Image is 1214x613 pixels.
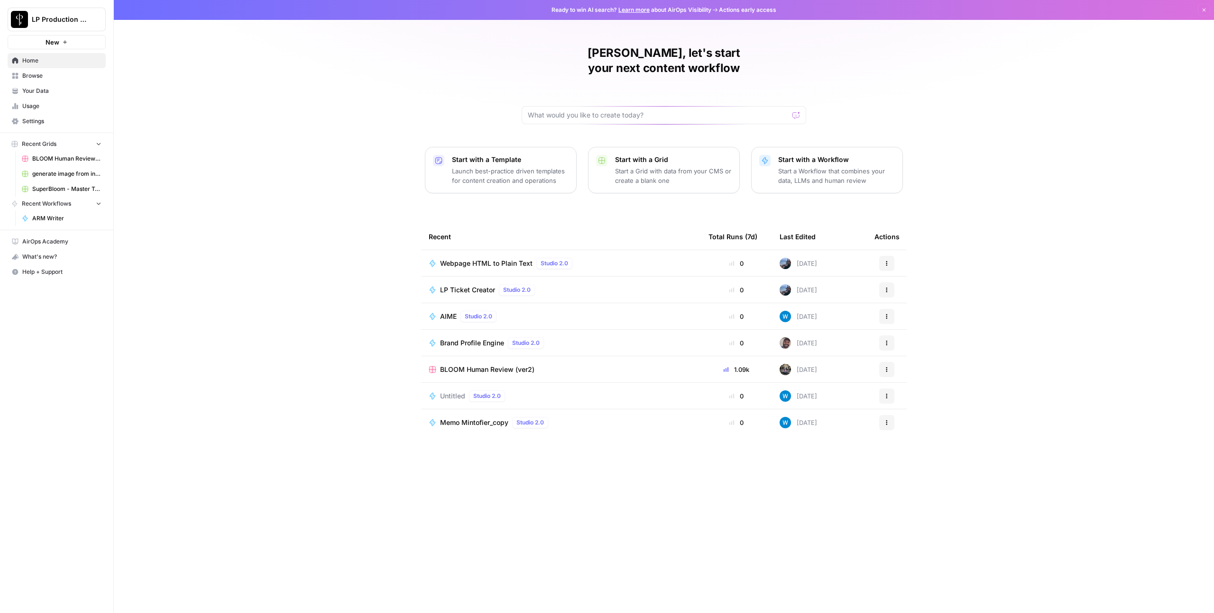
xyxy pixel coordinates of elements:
[440,418,508,427] span: Memo Mintofier_copy
[440,365,534,374] span: BLOOM Human Review (ver2)
[18,181,106,197] a: SuperBloom - Master Topic List
[8,264,106,279] button: Help + Support
[719,6,776,14] span: Actions early access
[874,224,900,250] div: Actions
[780,258,817,269] div: [DATE]
[780,224,816,250] div: Last Edited
[425,147,577,193] button: Start with a TemplateLaunch best-practice driven templates for content creation and operations
[522,45,806,76] h1: [PERSON_NAME], let's start your next content workflow
[32,154,101,163] span: BLOOM Human Review (ver2)
[452,166,569,185] p: Launch best-practice driven templates for content creation and operations
[780,258,791,269] img: imtbutxky5a83lftvrm2mmrl9v6v
[780,364,817,375] div: [DATE]
[429,224,693,250] div: Recent
[22,268,101,276] span: Help + Support
[615,166,732,185] p: Start a Grid with data from your CMS or create a blank one
[708,312,764,321] div: 0
[708,259,764,268] div: 0
[751,147,903,193] button: Start with a WorkflowStart a Workflow that combines your data, LLMs and human review
[8,53,106,68] a: Home
[8,114,106,129] a: Settings
[780,390,817,402] div: [DATE]
[22,140,56,148] span: Recent Grids
[778,155,895,164] p: Start with a Workflow
[541,259,568,268] span: Studio 2.0
[618,6,650,13] a: Learn more
[32,185,101,193] span: SuperBloom - Master Topic List
[8,8,106,31] button: Workspace: LP Production Workloads
[32,15,89,24] span: LP Production Workloads
[708,224,757,250] div: Total Runs (7d)
[18,211,106,226] a: ARM Writer
[8,137,106,151] button: Recent Grids
[780,390,791,402] img: e6dqg6lbdbpjqp1a7mpgiwrn07v8
[429,365,693,374] a: BLOOM Human Review (ver2)
[440,338,504,348] span: Brand Profile Engine
[440,312,457,321] span: AIME
[22,72,101,80] span: Browse
[8,197,106,211] button: Recent Workflows
[32,214,101,223] span: ARM Writer
[588,147,740,193] button: Start with a GridStart a Grid with data from your CMS or create a blank one
[708,365,764,374] div: 1.09k
[22,237,101,246] span: AirOps Academy
[708,418,764,427] div: 0
[18,166,106,181] a: generate image from input image (copyright tests) duplicate Grid
[780,284,791,296] img: imtbutxky5a83lftvrm2mmrl9v6v
[8,234,106,249] a: AirOps Academy
[429,337,693,349] a: Brand Profile EngineStudio 2.0
[473,392,501,400] span: Studio 2.0
[512,339,540,347] span: Studio 2.0
[778,166,895,185] p: Start a Workflow that combines your data, LLMs and human review
[440,259,533,268] span: Webpage HTML to Plain Text
[452,155,569,164] p: Start with a Template
[465,312,492,321] span: Studio 2.0
[516,418,544,427] span: Studio 2.0
[429,284,693,296] a: LP Ticket CreatorStudio 2.0
[780,311,791,322] img: e6dqg6lbdbpjqp1a7mpgiwrn07v8
[22,102,101,110] span: Usage
[780,311,817,322] div: [DATE]
[22,56,101,65] span: Home
[528,110,789,120] input: What would you like to create today?
[8,99,106,114] a: Usage
[8,249,106,264] button: What's new?
[708,391,764,401] div: 0
[552,6,711,14] span: Ready to win AI search? about AirOps Visibility
[32,170,101,178] span: generate image from input image (copyright tests) duplicate Grid
[780,417,791,428] img: e6dqg6lbdbpjqp1a7mpgiwrn07v8
[780,337,791,349] img: dw2bym9oh1lendkl0jcyb9jgpgea
[46,37,59,47] span: New
[22,199,71,208] span: Recent Workflows
[780,337,817,349] div: [DATE]
[8,83,106,99] a: Your Data
[22,117,101,126] span: Settings
[708,285,764,295] div: 0
[22,87,101,95] span: Your Data
[440,391,465,401] span: Untitled
[8,250,105,264] div: What's new?
[615,155,732,164] p: Start with a Grid
[780,364,791,375] img: smah15upbl7bfn8oiyn8a726613u
[8,35,106,49] button: New
[429,417,693,428] a: Memo Mintofier_copyStudio 2.0
[429,258,693,269] a: Webpage HTML to Plain TextStudio 2.0
[503,286,531,294] span: Studio 2.0
[429,390,693,402] a: UntitledStudio 2.0
[780,417,817,428] div: [DATE]
[8,68,106,83] a: Browse
[429,311,693,322] a: AIMEStudio 2.0
[440,285,495,295] span: LP Ticket Creator
[780,284,817,296] div: [DATE]
[11,11,28,28] img: LP Production Workloads Logo
[708,338,764,348] div: 0
[18,151,106,166] a: BLOOM Human Review (ver2)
